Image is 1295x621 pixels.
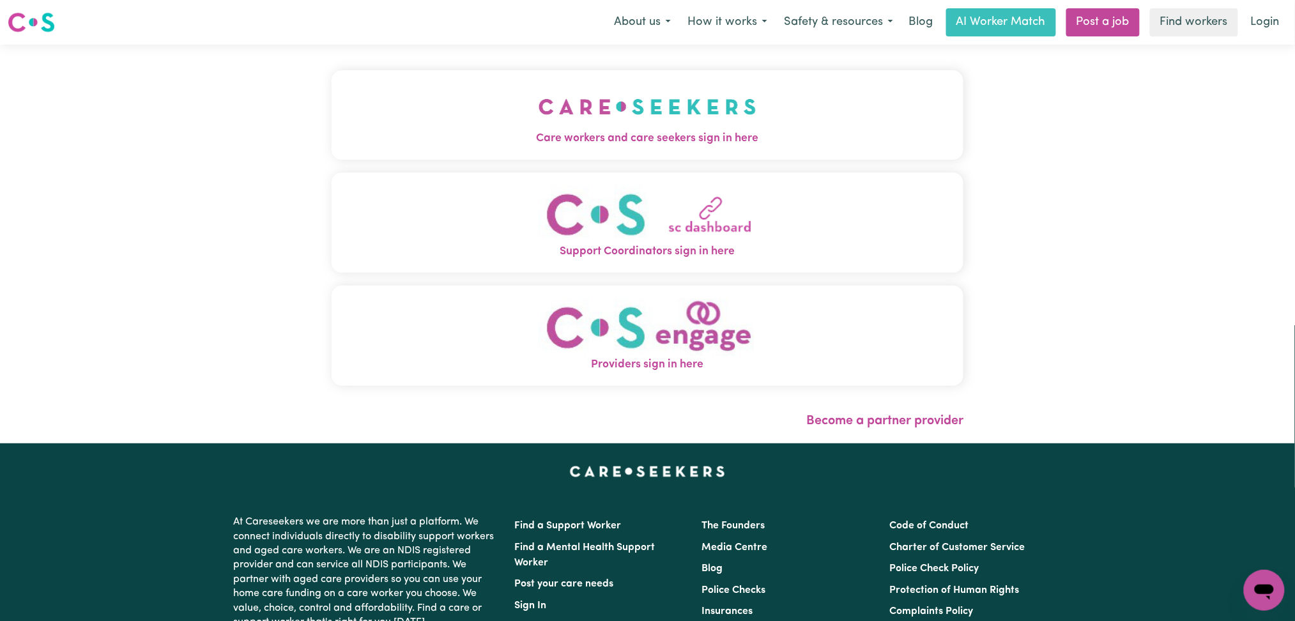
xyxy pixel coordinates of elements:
span: Care workers and care seekers sign in here [332,130,964,147]
button: About us [606,9,679,36]
button: Care workers and care seekers sign in here [332,70,964,160]
a: Insurances [702,606,753,617]
button: Safety & resources [776,9,901,36]
a: Media Centre [702,542,768,553]
button: How it works [679,9,776,36]
img: Careseekers logo [8,11,55,34]
a: Login [1243,8,1287,36]
a: AI Worker Match [946,8,1056,36]
a: Complaints Policy [889,606,973,617]
iframe: Button to launch messaging window [1244,570,1285,611]
a: Find a Mental Health Support Worker [515,542,655,568]
a: Find workers [1150,8,1238,36]
a: Police Checks [702,585,766,595]
a: Blog [901,8,941,36]
a: Become a partner provider [806,415,963,427]
a: Careseekers home page [570,466,725,477]
a: Blog [702,563,723,574]
a: Careseekers logo [8,8,55,37]
button: Providers sign in here [332,286,964,386]
a: Protection of Human Rights [889,585,1019,595]
a: The Founders [702,521,765,531]
button: Support Coordinators sign in here [332,172,964,273]
span: Support Coordinators sign in here [332,243,964,260]
span: Providers sign in here [332,356,964,373]
a: Post a job [1066,8,1140,36]
a: Code of Conduct [889,521,969,531]
a: Sign In [515,601,547,611]
a: Post your care needs [515,579,614,589]
a: Police Check Policy [889,563,979,574]
a: Find a Support Worker [515,521,622,531]
a: Charter of Customer Service [889,542,1025,553]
